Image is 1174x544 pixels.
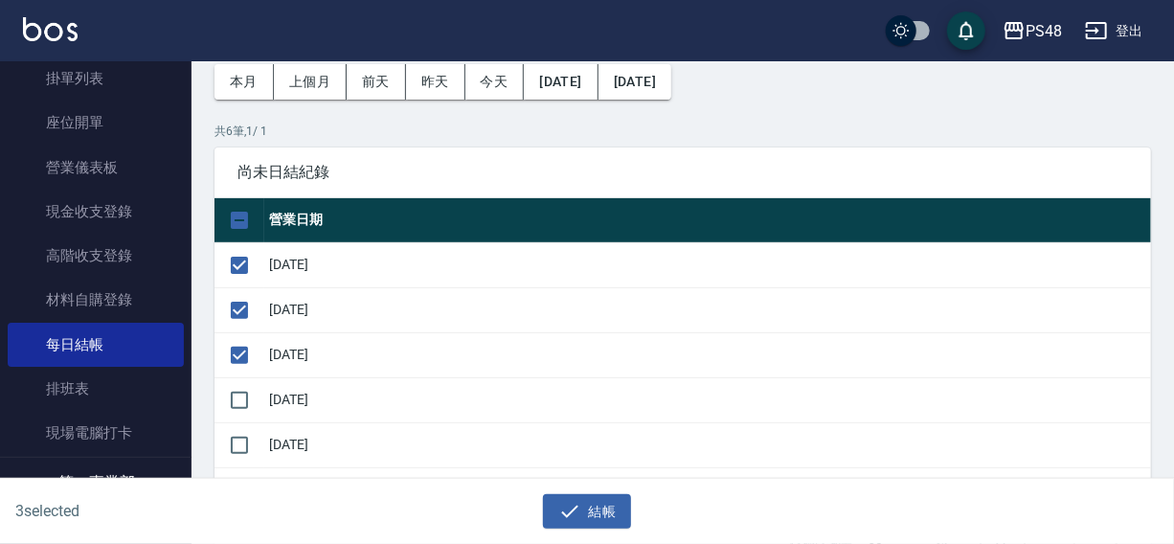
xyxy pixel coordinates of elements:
[264,467,1151,512] td: [DATE]
[264,377,1151,422] td: [DATE]
[8,278,184,322] a: 材料自購登錄
[264,422,1151,467] td: [DATE]
[8,57,184,101] a: 掛單列表
[1077,13,1151,49] button: 登出
[15,499,290,523] h6: 3 selected
[8,455,184,499] a: 掃碼打卡
[214,123,1151,140] p: 共 6 筆, 1 / 1
[8,411,184,455] a: 現場電腦打卡
[947,11,985,50] button: save
[8,146,184,190] a: 營業儀表板
[8,101,184,145] a: 座位開單
[264,198,1151,243] th: 營業日期
[8,234,184,278] a: 高階收支登錄
[465,64,525,100] button: 今天
[995,11,1070,51] button: PS48
[8,367,184,411] a: 排班表
[347,64,406,100] button: 前天
[58,473,156,511] h5: 第一事業部 (勿刪)
[23,17,78,41] img: Logo
[1026,19,1062,43] div: PS48
[237,163,1128,182] span: 尚未日結紀錄
[8,190,184,234] a: 現金收支登錄
[8,323,184,367] a: 每日結帳
[598,64,671,100] button: [DATE]
[543,494,632,530] button: 結帳
[214,64,274,100] button: 本月
[406,64,465,100] button: 昨天
[264,332,1151,377] td: [DATE]
[524,64,598,100] button: [DATE]
[264,242,1151,287] td: [DATE]
[264,287,1151,332] td: [DATE]
[274,64,347,100] button: 上個月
